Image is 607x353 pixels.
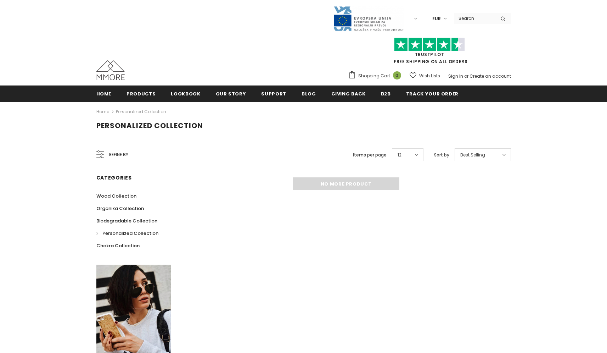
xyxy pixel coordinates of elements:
[261,86,286,101] a: support
[127,90,156,97] span: Products
[415,51,444,57] a: Trustpilot
[96,90,112,97] span: Home
[393,71,401,79] span: 0
[96,193,136,199] span: Wood Collection
[454,13,495,23] input: Search Site
[331,86,366,101] a: Giving back
[394,38,465,51] img: Trust Pilot Stars
[102,230,158,237] span: Personalized Collection
[358,72,390,79] span: Shopping Cart
[432,15,441,22] span: EUR
[96,174,132,181] span: Categories
[261,90,286,97] span: support
[460,151,485,159] span: Best Selling
[406,90,459,97] span: Track your order
[434,151,449,159] label: Sort by
[216,86,246,101] a: Our Story
[96,217,157,224] span: Biodegradable Collection
[116,109,166,115] a: Personalized Collection
[96,227,158,239] a: Personalized Collection
[381,86,391,101] a: B2B
[333,15,404,21] a: Javni Razpis
[448,73,463,79] a: Sign In
[171,86,200,101] a: Lookbook
[464,73,468,79] span: or
[96,242,140,249] span: Chakra Collection
[96,190,136,202] a: Wood Collection
[333,6,404,32] img: Javni Razpis
[419,72,440,79] span: Wish Lists
[331,90,366,97] span: Giving back
[410,70,440,82] a: Wish Lists
[96,239,140,252] a: Chakra Collection
[96,60,125,80] img: MMORE Cases
[470,73,511,79] a: Create an account
[109,151,128,159] span: Refine by
[171,90,200,97] span: Lookbook
[348,71,405,81] a: Shopping Cart 0
[96,205,144,212] span: Organika Collection
[348,41,511,65] span: FREE SHIPPING ON ALL ORDERS
[96,121,203,131] span: Personalized Collection
[96,86,112,101] a: Home
[96,202,144,215] a: Organika Collection
[398,151,401,159] span: 12
[381,90,391,97] span: B2B
[216,90,246,97] span: Our Story
[96,107,109,116] a: Home
[127,86,156,101] a: Products
[302,90,316,97] span: Blog
[96,215,157,227] a: Biodegradable Collection
[353,151,387,159] label: Items per page
[302,86,316,101] a: Blog
[406,86,459,101] a: Track your order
